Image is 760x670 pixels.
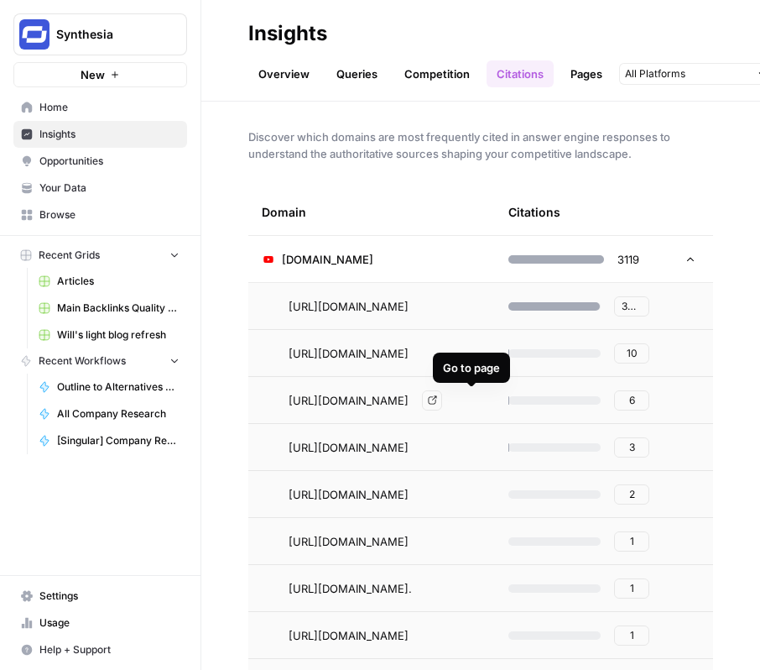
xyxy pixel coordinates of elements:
a: Queries [326,60,388,87]
img: Synthesia Logo [19,19,49,50]
span: 1 [630,581,634,596]
button: Recent Grids [13,243,187,268]
button: 10 [614,343,649,364]
span: Outline to Alternatives Listicle [57,379,180,395]
span: [URL][DOMAIN_NAME]. [289,580,412,597]
span: [URL][DOMAIN_NAME] [289,533,409,550]
span: [URL][DOMAIN_NAME] [289,298,409,315]
button: 2 [614,484,649,505]
button: 3083 [614,296,649,317]
button: Help + Support [13,636,187,663]
a: Your Data [13,175,187,202]
span: [Singular] Company Research [57,433,180,448]
span: 3 [629,440,635,455]
span: Discover which domains are most frequently cited in answer engine responses to understand the aut... [248,128,713,162]
a: Insights [13,121,187,148]
a: Settings [13,583,187,610]
a: Usage [13,610,187,636]
span: Browse [39,207,180,222]
a: Home [13,94,187,121]
span: [URL][DOMAIN_NAME] [289,392,409,409]
span: New [81,66,105,83]
span: Recent Workflows [39,353,126,369]
button: 1 [614,578,649,599]
span: [URL][DOMAIN_NAME] [289,486,409,503]
a: Competition [394,60,480,87]
a: Main Backlinks Quality Checker - MAIN [31,295,187,322]
span: Your Data [39,181,180,196]
a: [Singular] Company Research [31,427,187,454]
span: [URL][DOMAIN_NAME] [289,345,409,362]
div: Insights [248,20,327,47]
a: All Company Research [31,400,187,427]
a: Outline to Alternatives Listicle [31,374,187,400]
span: Main Backlinks Quality Checker - MAIN [57,301,180,316]
input: All Platforms [625,65,749,82]
span: 1 [630,628,634,643]
a: Overview [248,60,320,87]
span: 10 [627,346,638,361]
button: 1 [614,531,649,552]
a: Articles [31,268,187,295]
span: 2 [629,487,635,502]
div: Citations [508,189,560,235]
span: 6 [629,393,635,408]
span: All Company Research [57,406,180,421]
span: [DOMAIN_NAME] [282,251,373,268]
span: Insights [39,127,180,142]
span: [URL][DOMAIN_NAME] [289,627,409,644]
a: Browse [13,202,187,228]
a: Will's light blog refresh [31,322,187,348]
span: Synthesia [56,26,158,43]
span: [URL][DOMAIN_NAME] [289,439,409,456]
button: 6 [614,390,649,411]
span: Settings [39,589,180,604]
span: Opportunities [39,154,180,169]
button: 1 [614,626,649,646]
span: 3119 [617,251,639,268]
button: 3 [614,437,649,458]
span: Home [39,100,180,115]
button: New [13,62,187,87]
span: Usage [39,615,180,631]
button: Workspace: Synthesia [13,13,187,55]
span: 3083 [622,299,642,314]
a: Pages [560,60,612,87]
span: 1 [630,534,634,549]
span: Articles [57,274,180,289]
div: Domain [262,189,482,235]
span: Recent Grids [39,248,100,263]
a: Opportunities [13,148,187,175]
span: Help + Support [39,642,180,657]
button: Recent Workflows [13,348,187,374]
span: Will's light blog refresh [57,327,180,343]
img: 0zkdcw4f2if10gixueqlxn0ffrb2 [262,253,275,266]
a: Citations [487,60,554,87]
